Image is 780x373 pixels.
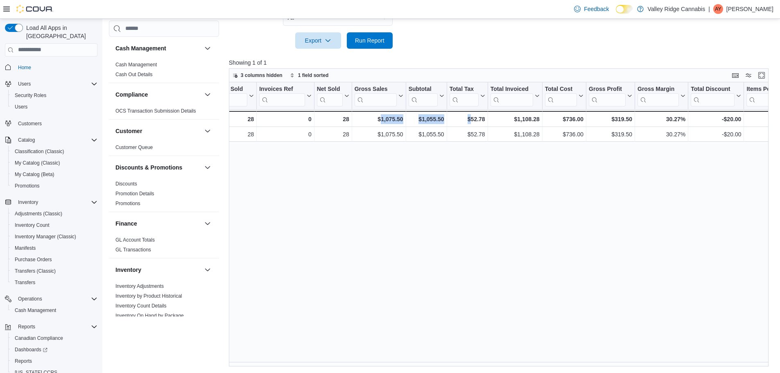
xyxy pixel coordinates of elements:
a: My Catalog (Classic) [11,158,63,168]
a: Promotion Details [115,191,154,197]
button: Customer [203,126,213,136]
div: 30.27% [638,129,685,139]
a: Security Roles [11,90,50,100]
div: Invoices Sold [206,85,247,93]
div: Discounts & Promotions [109,179,219,212]
div: Total Invoiced [490,85,533,93]
button: Inventory Count [8,219,101,231]
span: Reports [15,322,97,332]
a: Manifests [11,243,39,253]
div: 28 [317,114,349,124]
span: Cash Management [11,305,97,315]
div: 0 [259,129,311,139]
a: Users [11,102,31,112]
button: Total Cost [545,85,583,106]
h3: Customer [115,127,142,135]
button: Subtotal [408,85,444,106]
div: -$20.00 [691,114,741,124]
span: Transfers (Classic) [11,266,97,276]
button: Invoices Ref [259,85,311,106]
span: Inventory Manager (Classic) [15,233,76,240]
span: Cash Management [115,61,157,68]
div: 0 [259,114,311,124]
button: Users [15,79,34,89]
span: Customers [15,118,97,129]
button: Enter fullscreen [757,70,766,80]
span: Export [300,32,336,49]
div: $1,108.28 [490,114,539,124]
span: Canadian Compliance [11,333,97,343]
span: Operations [18,296,42,302]
a: GL Transactions [115,247,151,253]
a: OCS Transaction Submission Details [115,108,196,114]
span: Purchase Orders [11,255,97,264]
button: Net Sold [317,85,349,106]
span: Transfers [11,278,97,287]
button: My Catalog (Classic) [8,157,101,169]
button: Promotions [8,180,101,192]
span: My Catalog (Classic) [15,160,60,166]
button: Compliance [115,90,201,99]
div: Total Discount [691,85,735,106]
p: Valley Ridge Cannabis [648,4,705,14]
span: Inventory Count [11,220,97,230]
button: Reports [2,321,101,332]
a: Inventory by Product Historical [115,293,182,299]
div: 28 [206,114,254,124]
div: Net Sold [317,85,342,93]
button: Users [2,78,101,90]
span: Dashboards [11,345,97,355]
button: Customer [115,127,201,135]
div: Customer [109,142,219,156]
button: Customers [2,118,101,129]
div: $1,055.50 [408,129,444,139]
span: Catalog [15,135,97,145]
span: Security Roles [11,90,97,100]
div: Gross Sales [354,85,396,106]
span: Manifests [11,243,97,253]
span: Cash Management [15,307,56,314]
a: Inventory On Hand by Package [115,313,184,319]
button: Users [8,101,101,113]
span: Cash Out Details [115,71,153,78]
img: Cova [16,5,53,13]
span: Users [18,81,31,87]
span: AY [715,4,721,14]
span: Inventory Count [15,222,50,228]
button: Catalog [15,135,38,145]
div: Total Discount [691,85,735,93]
span: Users [15,79,97,89]
span: Feedback [584,5,609,13]
h3: Compliance [115,90,148,99]
span: Promotion Details [115,190,154,197]
div: $1,075.50 [354,114,403,124]
button: Inventory [115,266,201,274]
button: My Catalog (Beta) [8,169,101,180]
h3: Cash Management [115,44,166,52]
p: Showing 1 of 1 [229,59,774,67]
button: Cash Management [115,44,201,52]
span: Transfers [15,279,35,286]
div: $319.50 [589,129,632,139]
div: $319.50 [589,114,632,124]
p: [PERSON_NAME] [726,4,773,14]
span: Promotions [11,181,97,191]
button: Reports [15,322,38,332]
div: Finance [109,235,219,258]
button: Discounts & Promotions [115,163,201,172]
div: $1,075.50 [355,129,403,139]
div: 30.27% [638,114,685,124]
span: Load All Apps in [GEOGRAPHIC_DATA] [23,24,97,40]
button: Compliance [203,90,213,99]
span: 1 field sorted [298,72,329,79]
input: Dark Mode [616,5,633,14]
h3: Inventory [115,266,141,274]
a: Dashboards [11,345,51,355]
span: Users [11,102,97,112]
div: $736.00 [545,114,583,124]
a: Customer Queue [115,145,153,150]
div: Total Tax [449,85,478,93]
button: Cash Management [8,305,101,316]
